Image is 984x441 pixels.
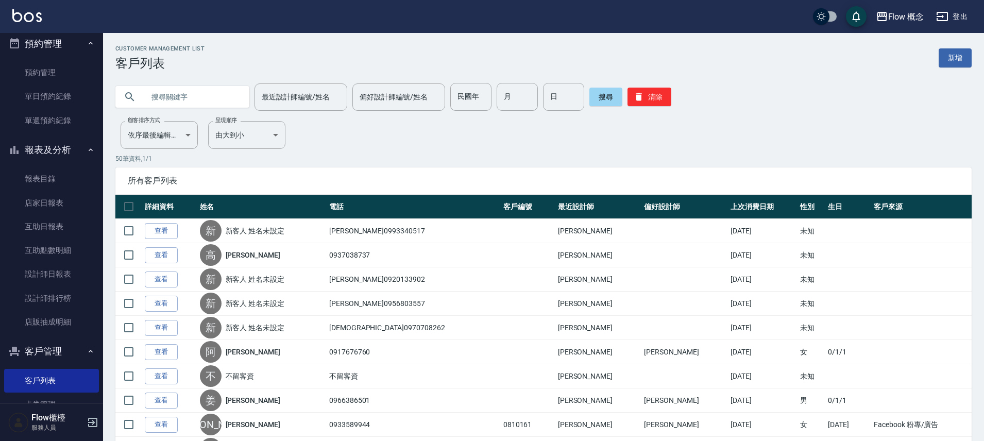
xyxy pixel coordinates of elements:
td: [DATE] [728,267,798,292]
td: Facebook 粉專/廣告 [871,413,972,437]
a: 店家日報表 [4,191,99,215]
td: 0937038737 [327,243,501,267]
td: [DATE] [728,219,798,243]
a: 不留客資 [226,371,255,381]
td: [DATE] [728,340,798,364]
div: [PERSON_NAME] [200,414,222,435]
a: 互助日報表 [4,215,99,239]
h2: Customer Management List [115,45,205,52]
p: 50 筆資料, 1 / 1 [115,154,972,163]
td: 未知 [798,316,826,340]
div: 不 [200,365,222,387]
td: [DATE] [728,292,798,316]
a: 報表目錄 [4,167,99,191]
td: [DATE] [728,316,798,340]
td: [PERSON_NAME] [555,243,642,267]
td: [PERSON_NAME] [555,292,642,316]
button: 搜尋 [589,88,622,106]
td: 未知 [798,364,826,388]
input: 搜尋關鍵字 [144,83,241,111]
label: 顧客排序方式 [128,116,160,124]
a: 新增 [939,48,972,67]
td: 女 [798,340,826,364]
th: 生日 [825,195,871,219]
a: 查看 [145,344,178,360]
a: 查看 [145,320,178,336]
td: [PERSON_NAME] [555,413,642,437]
td: 0/1/1 [825,340,871,364]
a: 查看 [145,296,178,312]
div: 新 [200,293,222,314]
a: 查看 [145,393,178,409]
img: Logo [12,9,42,22]
td: 不留客資 [327,364,501,388]
button: 預約管理 [4,30,99,57]
a: 新客人 姓名未設定 [226,274,285,284]
a: 新客人 姓名未設定 [226,323,285,333]
td: 未知 [798,243,826,267]
td: 未知 [798,292,826,316]
a: 新客人 姓名未設定 [226,226,285,236]
td: [PERSON_NAME] [641,413,728,437]
td: [PERSON_NAME] [555,388,642,413]
button: save [846,6,867,27]
button: 客戶管理 [4,338,99,365]
th: 最近設計師 [555,195,642,219]
a: 卡券管理 [4,393,99,416]
p: 服務人員 [31,423,84,432]
a: 預約管理 [4,61,99,84]
label: 呈現順序 [215,116,237,124]
th: 客戶編號 [501,195,555,219]
button: 登出 [932,7,972,26]
div: 新 [200,268,222,290]
div: 新 [200,220,222,242]
td: 未知 [798,267,826,292]
td: [DATE] [728,413,798,437]
img: Person [8,412,29,433]
td: [PERSON_NAME] [555,267,642,292]
th: 上次消費日期 [728,195,798,219]
a: 新客人 姓名未設定 [226,298,285,309]
td: 0966386501 [327,388,501,413]
th: 性別 [798,195,826,219]
td: 0/1/1 [825,388,871,413]
a: 客戶列表 [4,369,99,393]
td: [PERSON_NAME] [641,388,728,413]
div: 姜 [200,389,222,411]
th: 姓名 [197,195,327,219]
div: 由大到小 [208,121,285,149]
td: [PERSON_NAME]0920133902 [327,267,501,292]
a: [PERSON_NAME] [226,250,280,260]
span: 所有客戶列表 [128,176,959,186]
a: 設計師排行榜 [4,286,99,310]
td: [DATE] [825,413,871,437]
a: 查看 [145,368,178,384]
th: 電話 [327,195,501,219]
button: 清除 [627,88,671,106]
a: [PERSON_NAME] [226,419,280,430]
a: 單週預約紀錄 [4,109,99,132]
a: 互助點數明細 [4,239,99,262]
td: [DATE] [728,364,798,388]
div: 高 [200,244,222,266]
div: 新 [200,317,222,338]
div: Flow 概念 [888,10,924,23]
td: [DATE] [728,243,798,267]
td: [PERSON_NAME] [555,340,642,364]
button: Flow 概念 [872,6,928,27]
td: [DEMOGRAPHIC_DATA]0970708262 [327,316,501,340]
a: [PERSON_NAME] [226,395,280,405]
a: [PERSON_NAME] [226,347,280,357]
a: 查看 [145,417,178,433]
th: 偏好設計師 [641,195,728,219]
a: 單日預約紀錄 [4,84,99,108]
td: [PERSON_NAME] [641,340,728,364]
td: [PERSON_NAME] [555,364,642,388]
td: [PERSON_NAME]0993340517 [327,219,501,243]
td: 0933589944 [327,413,501,437]
td: 男 [798,388,826,413]
td: 0810161 [501,413,555,437]
td: 未知 [798,219,826,243]
td: 女 [798,413,826,437]
td: [PERSON_NAME] [555,316,642,340]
